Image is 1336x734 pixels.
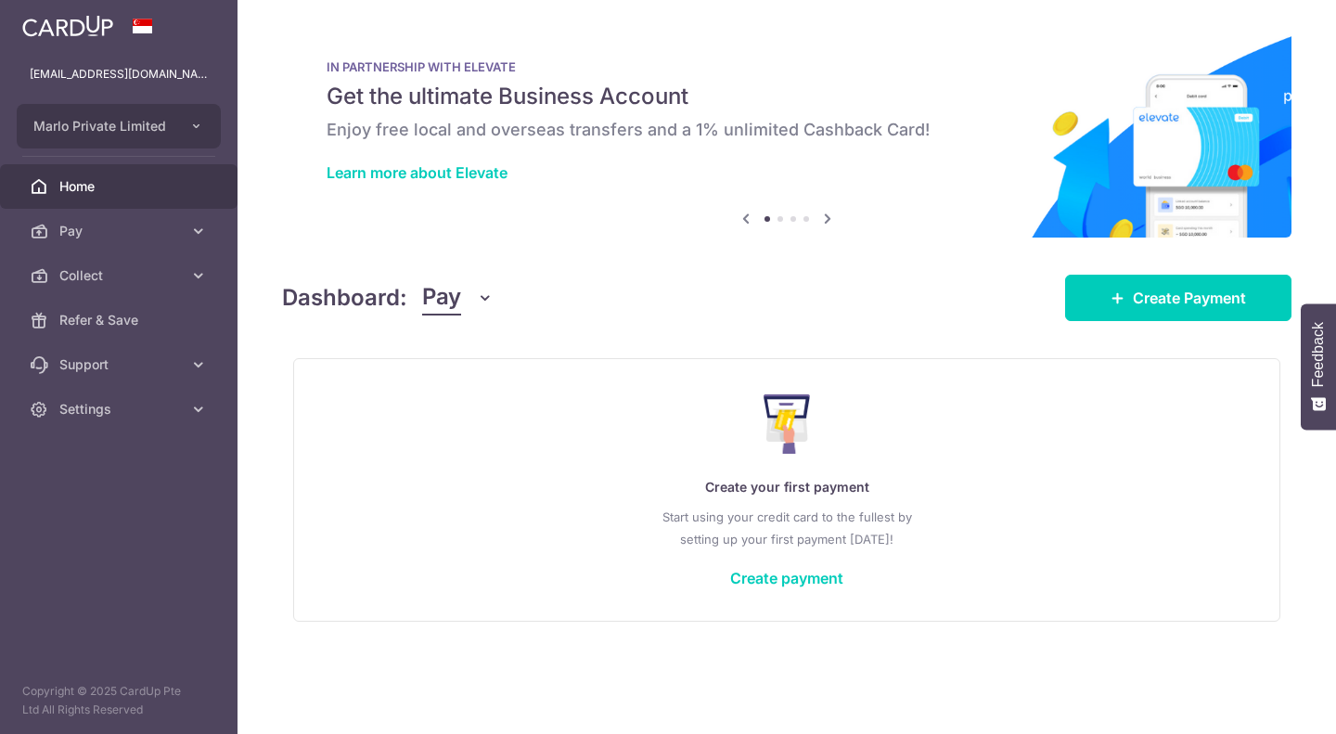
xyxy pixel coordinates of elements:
[59,311,182,329] span: Refer & Save
[1065,275,1291,321] a: Create Payment
[327,119,1247,141] h6: Enjoy free local and overseas transfers and a 1% unlimited Cashback Card!
[17,104,221,148] button: Marlo Private Limited
[22,15,113,37] img: CardUp
[282,30,1291,238] img: Renovation banner
[327,82,1247,111] h5: Get the ultimate Business Account
[422,280,461,315] span: Pay
[327,163,507,182] a: Learn more about Elevate
[422,280,494,315] button: Pay
[331,476,1242,498] p: Create your first payment
[1301,303,1336,430] button: Feedback - Show survey
[327,59,1247,74] p: IN PARTNERSHIP WITH ELEVATE
[331,506,1242,550] p: Start using your credit card to the fullest by setting up your first payment [DATE]!
[30,65,208,84] p: [EMAIL_ADDRESS][DOMAIN_NAME]
[59,266,182,285] span: Collect
[59,177,182,196] span: Home
[59,355,182,374] span: Support
[59,222,182,240] span: Pay
[33,117,171,135] span: Marlo Private Limited
[59,400,182,419] span: Settings
[730,569,843,587] a: Create payment
[1310,322,1327,387] span: Feedback
[282,281,407,315] h4: Dashboard:
[764,394,811,454] img: Make Payment
[1133,287,1246,309] span: Create Payment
